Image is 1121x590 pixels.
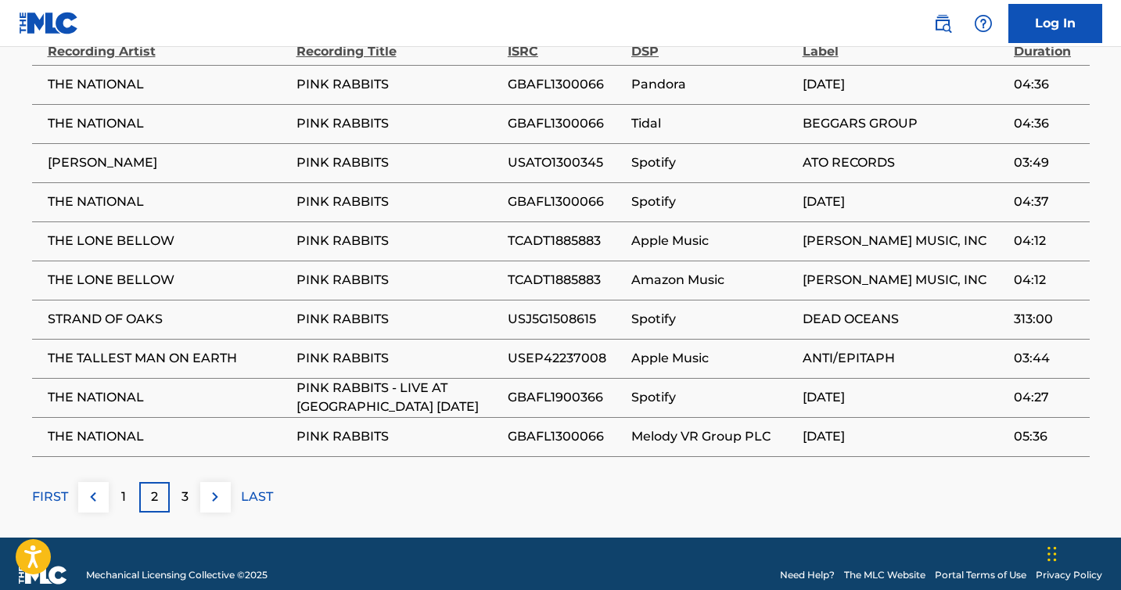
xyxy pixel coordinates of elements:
[296,192,500,211] span: PINK RABBITS
[151,487,158,506] p: 2
[32,487,68,506] p: FIRST
[803,349,1006,368] span: ANTI/EPITAPH
[508,232,623,250] span: TCADT1885883
[508,388,623,407] span: GBAFL1900366
[803,192,1006,211] span: [DATE]
[508,271,623,290] span: TCADT1885883
[296,271,500,290] span: PINK RABBITS
[631,192,795,211] span: Spotify
[296,349,500,368] span: PINK RABBITS
[803,310,1006,329] span: DEAD OCEANS
[1014,232,1082,250] span: 04:12
[927,8,958,39] a: Public Search
[508,310,623,329] span: USJ5G1508615
[296,427,500,446] span: PINK RABBITS
[508,349,623,368] span: USEP42237008
[631,310,795,329] span: Spotify
[1014,75,1082,94] span: 04:36
[48,310,289,329] span: STRAND OF OAKS
[86,568,268,582] span: Mechanical Licensing Collective © 2025
[803,271,1006,290] span: [PERSON_NAME] MUSIC, INC
[1043,515,1121,590] iframe: Chat Widget
[1014,114,1082,133] span: 04:36
[1008,4,1102,43] a: Log In
[1014,271,1082,290] span: 04:12
[121,487,126,506] p: 1
[48,75,289,94] span: THE NATIONAL
[803,388,1006,407] span: [DATE]
[206,487,225,506] img: right
[296,153,500,172] span: PINK RABBITS
[780,568,835,582] a: Need Help?
[1047,531,1057,577] div: Drag
[803,427,1006,446] span: [DATE]
[631,153,795,172] span: Spotify
[803,153,1006,172] span: ATO RECORDS
[1014,153,1082,172] span: 03:49
[1014,427,1082,446] span: 05:36
[296,114,500,133] span: PINK RABBITS
[631,427,795,446] span: Melody VR Group PLC
[296,75,500,94] span: PINK RABBITS
[19,566,67,585] img: logo
[48,153,289,172] span: [PERSON_NAME]
[803,232,1006,250] span: [PERSON_NAME] MUSIC, INC
[968,8,999,39] div: Help
[844,568,925,582] a: The MLC Website
[241,487,273,506] p: LAST
[933,14,952,33] img: search
[631,349,795,368] span: Apple Music
[48,388,289,407] span: THE NATIONAL
[296,232,500,250] span: PINK RABBITS
[48,114,289,133] span: THE NATIONAL
[631,388,795,407] span: Spotify
[1014,388,1082,407] span: 04:27
[48,232,289,250] span: THE LONE BELLOW
[508,114,623,133] span: GBAFL1300066
[935,568,1026,582] a: Portal Terms of Use
[296,379,500,416] span: PINK RABBITS - LIVE AT [GEOGRAPHIC_DATA] [DATE]
[631,232,795,250] span: Apple Music
[631,75,795,94] span: Pandora
[48,192,289,211] span: THE NATIONAL
[1014,310,1082,329] span: 313:00
[508,153,623,172] span: USATO1300345
[803,114,1006,133] span: BEGGARS GROUP
[48,349,289,368] span: THE TALLEST MAN ON EARTH
[631,114,795,133] span: Tidal
[48,271,289,290] span: THE LONE BELLOW
[508,427,623,446] span: GBAFL1300066
[1014,349,1082,368] span: 03:44
[1014,192,1082,211] span: 04:37
[974,14,993,33] img: help
[48,427,289,446] span: THE NATIONAL
[631,271,795,290] span: Amazon Music
[508,75,623,94] span: GBAFL1300066
[296,310,500,329] span: PINK RABBITS
[803,75,1006,94] span: [DATE]
[181,487,189,506] p: 3
[1036,568,1102,582] a: Privacy Policy
[508,192,623,211] span: GBAFL1300066
[84,487,102,506] img: left
[19,12,79,34] img: MLC Logo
